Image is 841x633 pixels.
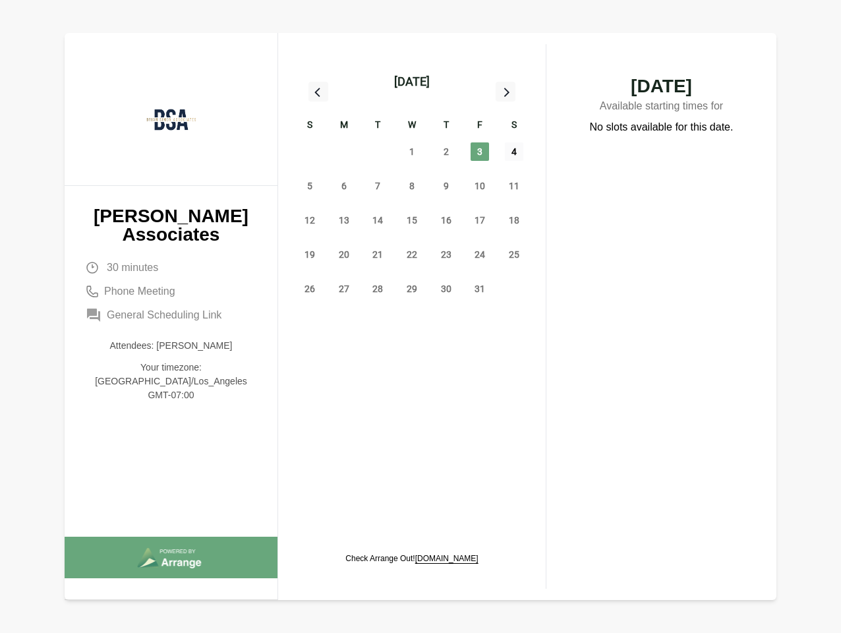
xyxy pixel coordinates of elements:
[505,142,523,161] span: Saturday, October 4, 2025
[368,177,387,195] span: Tuesday, October 7, 2025
[403,211,421,229] span: Wednesday, October 15, 2025
[86,339,256,353] p: Attendees: [PERSON_NAME]
[471,211,489,229] span: Friday, October 17, 2025
[361,117,395,135] div: T
[471,142,489,161] span: Friday, October 3, 2025
[437,211,455,229] span: Thursday, October 16, 2025
[403,245,421,264] span: Wednesday, October 22, 2025
[335,211,353,229] span: Monday, October 13, 2025
[437,245,455,264] span: Thursday, October 23, 2025
[301,280,319,298] span: Sunday, October 26, 2025
[86,361,256,402] p: Your timezone: [GEOGRAPHIC_DATA]/Los_Angeles GMT-07:00
[327,117,361,135] div: M
[104,284,175,299] span: Phone Meeting
[335,177,353,195] span: Monday, October 6, 2025
[107,307,221,323] span: General Scheduling Link
[437,142,455,161] span: Thursday, October 2, 2025
[395,117,429,135] div: W
[368,211,387,229] span: Tuesday, October 14, 2025
[335,245,353,264] span: Monday, October 20, 2025
[573,77,750,96] span: [DATE]
[293,117,327,135] div: S
[368,245,387,264] span: Tuesday, October 21, 2025
[301,177,319,195] span: Sunday, October 5, 2025
[471,245,489,264] span: Friday, October 24, 2025
[415,554,478,563] a: [DOMAIN_NAME]
[505,177,523,195] span: Saturday, October 11, 2025
[403,142,421,161] span: Wednesday, October 1, 2025
[368,280,387,298] span: Tuesday, October 28, 2025
[301,245,319,264] span: Sunday, October 19, 2025
[437,177,455,195] span: Thursday, October 9, 2025
[471,280,489,298] span: Friday, October 31, 2025
[463,117,498,135] div: F
[345,553,478,564] p: Check Arrange Out!
[505,245,523,264] span: Saturday, October 25, 2025
[505,211,523,229] span: Saturday, October 18, 2025
[394,73,430,91] div: [DATE]
[429,117,463,135] div: T
[301,211,319,229] span: Sunday, October 12, 2025
[107,260,158,276] span: 30 minutes
[437,280,455,298] span: Thursday, October 30, 2025
[403,177,421,195] span: Wednesday, October 8, 2025
[497,117,531,135] div: S
[471,177,489,195] span: Friday, October 10, 2025
[335,280,353,298] span: Monday, October 27, 2025
[86,207,256,244] p: [PERSON_NAME] Associates
[590,119,734,135] p: No slots available for this date.
[403,280,421,298] span: Wednesday, October 29, 2025
[573,96,750,119] p: Available starting times for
